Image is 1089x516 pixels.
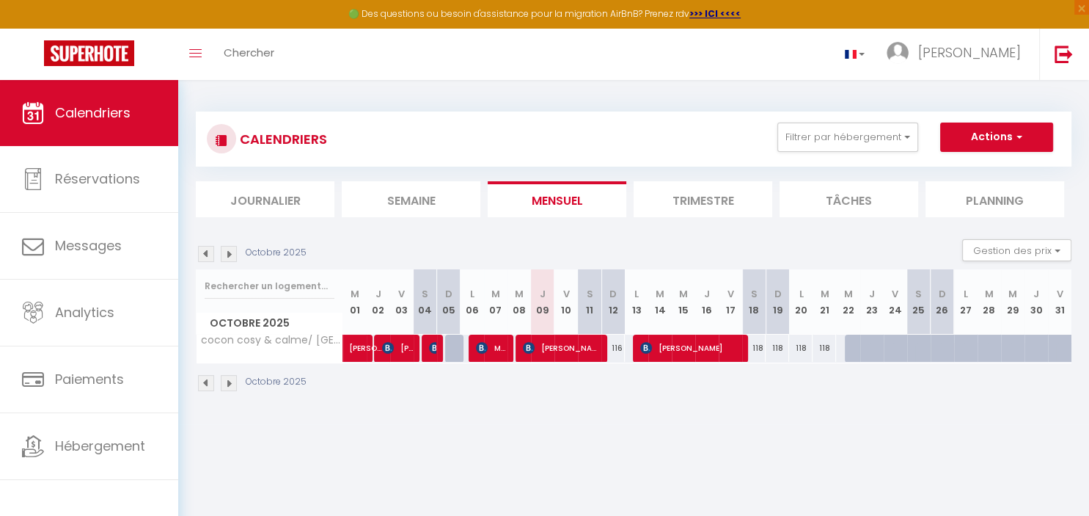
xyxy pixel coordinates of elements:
abbr: D [774,287,781,301]
span: Octobre 2025 [197,313,342,334]
abbr: S [422,287,428,301]
span: Calendriers [55,103,131,122]
abbr: L [634,287,639,301]
abbr: L [799,287,803,301]
li: Trimestre [634,181,772,217]
span: Solene Cothenet [429,334,437,362]
abbr: D [445,287,452,301]
th: 13 [625,269,648,335]
div: 118 [742,335,766,362]
th: 24 [884,269,907,335]
th: 31 [1048,269,1071,335]
span: [PERSON_NAME] [523,334,601,362]
th: 17 [719,269,742,335]
abbr: S [586,287,593,301]
abbr: J [869,287,875,301]
button: Actions [940,123,1053,152]
th: 15 [672,269,695,335]
th: 18 [742,269,766,335]
th: 09 [531,269,554,335]
th: 20 [789,269,813,335]
th: 06 [461,269,484,335]
div: 118 [789,335,813,362]
div: 118 [766,335,789,362]
abbr: V [562,287,569,301]
span: Hébergement [55,437,145,455]
abbr: M [656,287,664,301]
span: [PERSON_NAME] [918,43,1021,62]
span: Réservations [55,170,140,188]
abbr: V [398,287,405,301]
th: 02 [367,269,390,335]
abbr: M [491,287,500,301]
th: 19 [766,269,789,335]
abbr: L [964,287,968,301]
abbr: M [1008,287,1017,301]
button: Gestion des prix [962,239,1071,261]
div: 116 [601,335,625,362]
span: cocon cosy & calme/ [GEOGRAPHIC_DATA] [199,335,345,346]
abbr: J [704,287,710,301]
abbr: M [679,287,688,301]
input: Rechercher un logement... [205,273,334,299]
th: 11 [578,269,601,335]
th: 21 [813,269,836,335]
li: Mensuel [488,181,626,217]
th: 30 [1024,269,1048,335]
a: >>> ICI <<<< [689,7,741,20]
img: ... [887,42,909,64]
th: 14 [648,269,672,335]
abbr: V [727,287,734,301]
th: 26 [931,269,954,335]
abbr: M [985,287,994,301]
span: [PERSON_NAME] [640,334,742,362]
abbr: M [515,287,524,301]
span: [PERSON_NAME] [382,334,414,362]
abbr: J [1033,287,1039,301]
p: Octobre 2025 [246,246,307,260]
th: 25 [907,269,931,335]
span: Morgane Cléret [476,334,507,362]
h3: CALENDRIERS [236,123,327,156]
div: 118 [813,335,836,362]
th: 05 [437,269,461,335]
th: 23 [860,269,884,335]
span: Messages [55,236,122,255]
a: Chercher [213,29,285,80]
abbr: L [470,287,474,301]
abbr: M [844,287,853,301]
abbr: D [609,287,617,301]
a: [PERSON_NAME] [343,335,367,363]
th: 01 [343,269,367,335]
abbr: M [820,287,829,301]
th: 04 [414,269,437,335]
img: logout [1055,45,1073,63]
abbr: V [892,287,898,301]
th: 28 [978,269,1001,335]
th: 03 [390,269,414,335]
abbr: S [915,287,922,301]
span: [PERSON_NAME] [349,327,383,355]
abbr: M [351,287,359,301]
span: Analytics [55,303,114,321]
li: Tâches [780,181,918,217]
th: 08 [507,269,531,335]
th: 29 [1001,269,1024,335]
a: ... [PERSON_NAME] [876,29,1039,80]
th: 22 [836,269,859,335]
abbr: J [540,287,546,301]
th: 27 [954,269,978,335]
button: Filtrer par hébergement [777,123,918,152]
th: 07 [484,269,507,335]
th: 16 [695,269,719,335]
img: Super Booking [44,40,134,66]
abbr: S [751,287,758,301]
li: Journalier [196,181,334,217]
abbr: D [939,287,946,301]
span: Chercher [224,45,274,60]
abbr: J [375,287,381,301]
li: Semaine [342,181,480,217]
p: Octobre 2025 [246,375,307,389]
th: 12 [601,269,625,335]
